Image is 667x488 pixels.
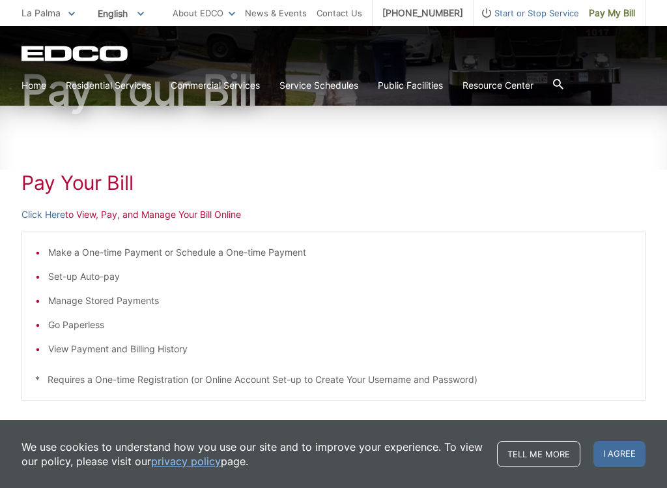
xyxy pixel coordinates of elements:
h1: Pay Your Bill [21,171,646,194]
a: Tell me more [497,441,580,467]
span: La Palma [21,7,61,18]
a: About EDCO [173,6,235,20]
span: Pay My Bill [589,6,635,20]
a: Home [21,78,46,93]
li: Make a One-time Payment or Schedule a One-time Payment [48,245,632,260]
a: EDCD logo. Return to the homepage. [21,46,130,61]
p: * Requires a One-time Registration (or Online Account Set-up to Create Your Username and Password) [35,373,632,387]
li: Set-up Auto-pay [48,269,632,284]
a: News & Events [245,6,307,20]
li: Manage Stored Payments [48,294,632,308]
a: Public Facilities [378,78,443,93]
p: to View, Pay, and Manage Your Bill Online [21,207,646,222]
a: Contact Us [317,6,362,20]
a: Residential Services [66,78,151,93]
h1: Pay Your Bill [21,69,646,111]
a: Resource Center [462,78,533,93]
a: Service Schedules [279,78,358,93]
p: We use cookies to understand how you use our site and to improve your experience. To view our pol... [21,440,484,468]
a: privacy policy [151,454,221,468]
a: Click Here [21,207,65,222]
li: View Payment and Billing History [48,342,632,356]
span: I agree [593,441,646,467]
span: English [88,3,154,24]
li: Go Paperless [48,318,632,332]
a: Commercial Services [171,78,260,93]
